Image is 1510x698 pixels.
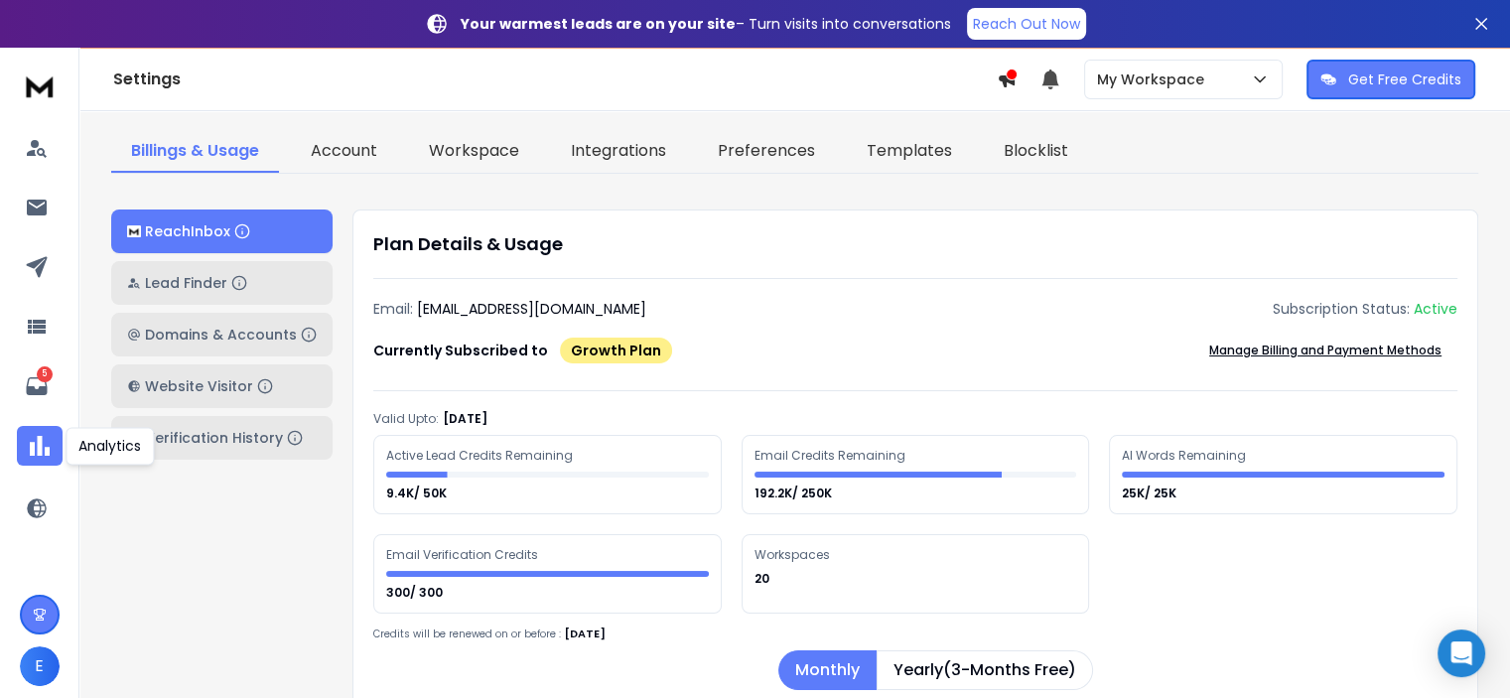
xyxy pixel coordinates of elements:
[755,547,833,563] div: Workspaces
[20,646,60,686] button: E
[37,366,53,382] p: 5
[111,131,279,173] a: Billings & Usage
[551,131,686,173] a: Integrations
[386,448,576,464] div: Active Lead Credits Remaining
[967,8,1086,40] a: Reach Out Now
[1193,331,1457,370] button: Manage Billing and Payment Methods
[1273,299,1410,319] p: Subscription Status:
[1122,448,1249,464] div: AI Words Remaining
[755,571,772,587] p: 20
[461,14,736,34] strong: Your warmest leads are on your site
[1438,629,1485,677] div: Open Intercom Messenger
[20,68,60,104] img: logo
[373,627,561,641] p: Credits will be renewed on or before :
[755,448,908,464] div: Email Credits Remaining
[373,299,413,319] p: Email:
[565,626,606,642] p: [DATE]
[417,299,646,319] p: [EMAIL_ADDRESS][DOMAIN_NAME]
[461,14,951,34] p: – Turn visits into conversations
[973,14,1080,34] p: Reach Out Now
[127,225,141,238] img: logo
[847,131,972,173] a: Templates
[1348,70,1461,89] p: Get Free Credits
[386,486,450,501] p: 9.4K/ 50K
[111,364,333,408] button: Website Visitor
[778,650,877,690] button: Monthly
[66,427,154,465] div: Analytics
[698,131,835,173] a: Preferences
[1122,486,1179,501] p: 25K/ 25K
[111,261,333,305] button: Lead Finder
[373,230,1457,258] h1: Plan Details & Usage
[1209,343,1441,358] p: Manage Billing and Payment Methods
[560,338,672,363] div: Growth Plan
[111,209,333,253] button: ReachInbox
[409,131,539,173] a: Workspace
[291,131,397,173] a: Account
[386,585,446,601] p: 300/ 300
[373,411,439,427] p: Valid Upto:
[984,131,1088,173] a: Blocklist
[1097,70,1212,89] p: My Workspace
[17,366,57,406] a: 5
[877,650,1093,690] button: Yearly(3-Months Free)
[386,547,541,563] div: Email Verification Credits
[755,486,835,501] p: 192.2K/ 250K
[1414,299,1457,319] div: Active
[111,416,333,460] button: Verification History
[373,341,548,360] p: Currently Subscribed to
[111,313,333,356] button: Domains & Accounts
[1306,60,1475,99] button: Get Free Credits
[443,411,487,427] p: [DATE]
[113,68,997,91] h1: Settings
